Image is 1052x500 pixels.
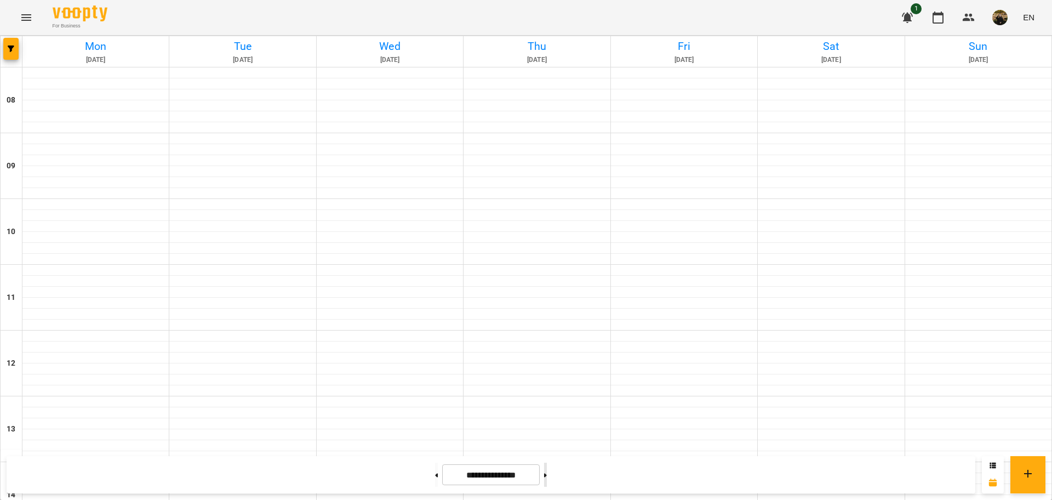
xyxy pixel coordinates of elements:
[318,55,461,65] h6: [DATE]
[13,4,39,31] button: Menu
[171,38,314,55] h6: Tue
[613,55,756,65] h6: [DATE]
[992,10,1008,25] img: 30463036ea563b2b23a8b91c0e98b0e0.jpg
[911,3,922,14] span: 1
[907,38,1050,55] h6: Sun
[53,22,107,30] span: For Business
[465,55,608,65] h6: [DATE]
[171,55,314,65] h6: [DATE]
[24,55,167,65] h6: [DATE]
[907,55,1050,65] h6: [DATE]
[759,55,902,65] h6: [DATE]
[759,38,902,55] h6: Sat
[7,292,15,304] h6: 11
[318,38,461,55] h6: Wed
[7,160,15,172] h6: 09
[1023,12,1034,23] span: EN
[613,38,756,55] h6: Fri
[53,5,107,21] img: Voopty Logo
[7,423,15,435] h6: 13
[7,94,15,106] h6: 08
[24,38,167,55] h6: Mon
[1019,7,1039,27] button: EN
[7,357,15,370] h6: 12
[7,226,15,238] h6: 10
[465,38,608,55] h6: Thu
